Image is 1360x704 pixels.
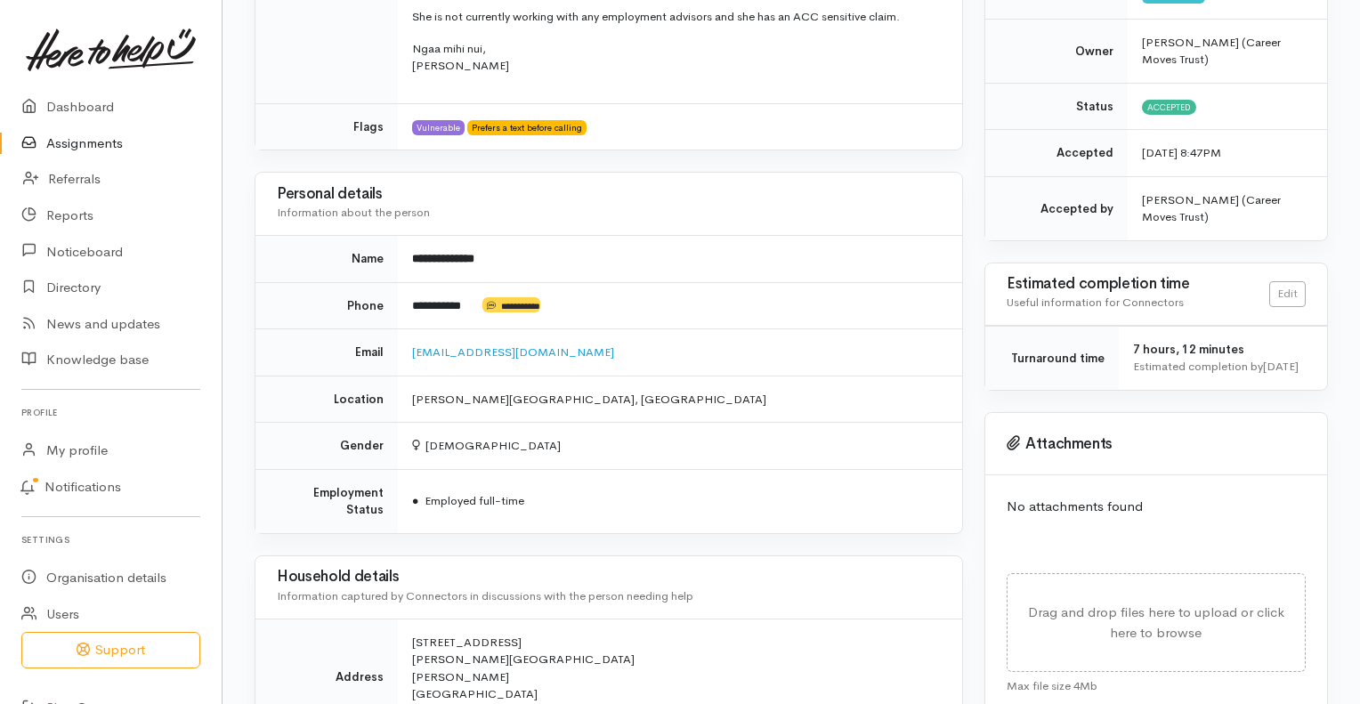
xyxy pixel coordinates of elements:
[255,469,398,533] td: Employment Status
[1133,342,1244,357] span: 7 hours, 12 minutes
[985,326,1119,390] td: Turnaround time
[412,493,419,508] span: ●
[277,205,430,220] span: Information about the person
[277,569,941,586] h3: Household details
[255,423,398,470] td: Gender
[1142,35,1281,68] span: [PERSON_NAME] (Career Moves Trust)
[1128,176,1327,240] td: [PERSON_NAME] (Career Moves Trust)
[412,493,524,508] span: Employed full-time
[1263,359,1299,374] time: [DATE]
[255,282,398,329] td: Phone
[1007,497,1306,517] p: No attachments found
[1142,145,1221,160] time: [DATE] 8:47PM
[255,103,398,150] td: Flags
[1007,276,1269,293] h3: Estimated completion time
[277,588,693,603] span: Information captured by Connectors in discussions with the person needing help
[985,83,1128,130] td: Status
[255,329,398,376] td: Email
[412,40,941,75] p: Ngaa mihi nui, [PERSON_NAME]
[21,401,200,425] h6: Profile
[985,130,1128,177] td: Accepted
[412,438,562,453] span: [DEMOGRAPHIC_DATA]
[1269,281,1306,307] a: Edit
[985,19,1128,83] td: Owner
[255,236,398,283] td: Name
[412,344,614,360] a: [EMAIL_ADDRESS][DOMAIN_NAME]
[21,632,200,668] button: Support
[467,120,587,134] span: Prefers a text before calling
[1007,295,1184,310] span: Useful information for Connectors
[1007,435,1306,453] h3: Attachments
[1028,603,1284,641] span: Drag and drop files here to upload or click here to browse
[412,120,465,134] span: Vulnerable
[1133,358,1306,376] div: Estimated completion by
[1007,672,1306,695] div: Max file size 4Mb
[985,176,1128,240] td: Accepted by
[255,376,398,423] td: Location
[398,376,962,423] td: [PERSON_NAME][GEOGRAPHIC_DATA], [GEOGRAPHIC_DATA]
[1142,100,1196,114] span: Accepted
[277,186,941,203] h3: Personal details
[21,528,200,552] h6: Settings
[412,8,941,26] p: She is not currently working with any employment advisors and she has an ACC sensitive claim.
